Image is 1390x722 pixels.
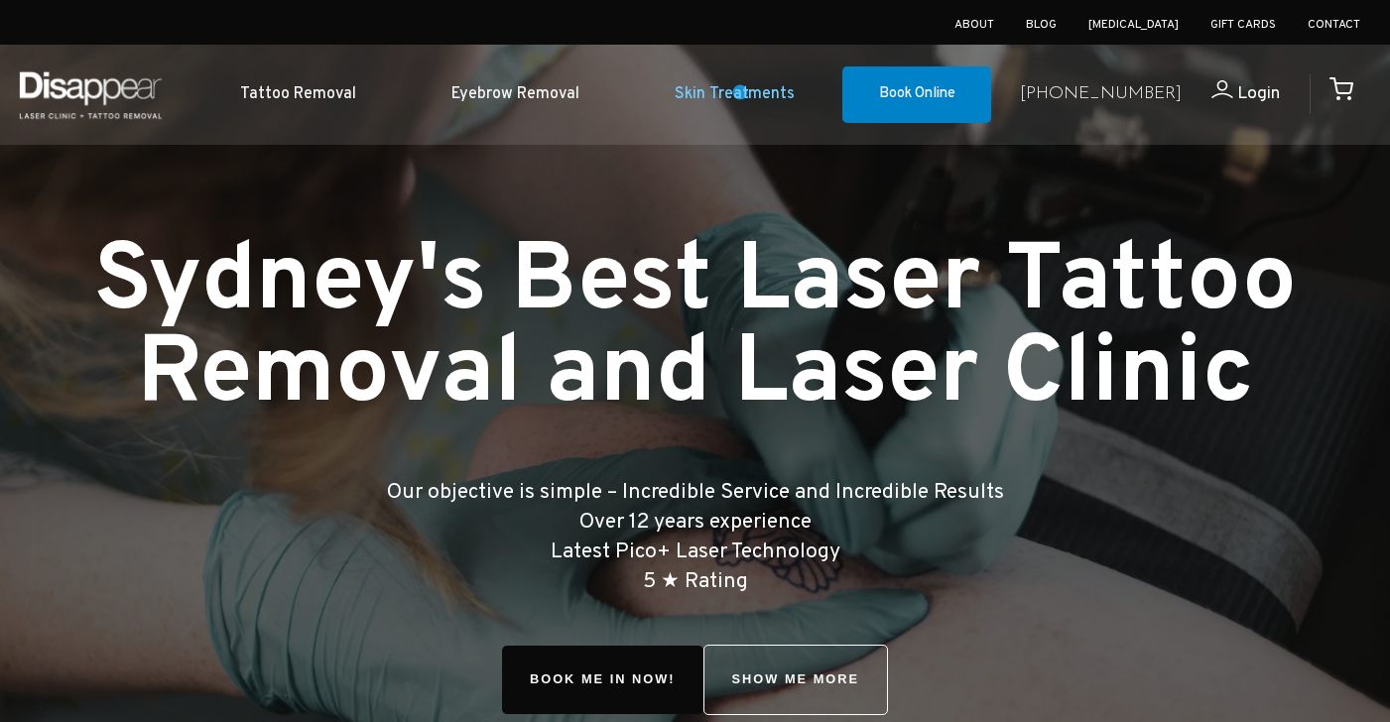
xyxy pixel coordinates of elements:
a: Skin Treatments [627,64,842,125]
a: Eyebrow Removal [404,64,627,125]
a: [PHONE_NUMBER] [1020,80,1182,109]
a: BOOK ME IN NOW! [502,646,703,714]
img: Disappear - Laser Clinic and Tattoo Removal Services in Sydney, Australia [15,60,166,130]
span: Book Me In! [502,646,703,714]
a: Book Online [842,66,991,124]
h1: Sydney's Best Laser Tattoo Removal and Laser Clinic [17,238,1374,422]
a: Gift Cards [1210,17,1276,33]
a: [MEDICAL_DATA] [1088,17,1179,33]
a: About [954,17,994,33]
a: Login [1182,80,1280,109]
a: SHOW ME MORE [703,645,889,715]
a: Blog [1026,17,1057,33]
span: Login [1237,82,1280,105]
big: Our objective is simple – Incredible Service and Incredible Results Over 12 years experience Late... [387,479,1004,594]
a: Contact [1308,17,1360,33]
a: Tattoo Removal [192,64,404,125]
